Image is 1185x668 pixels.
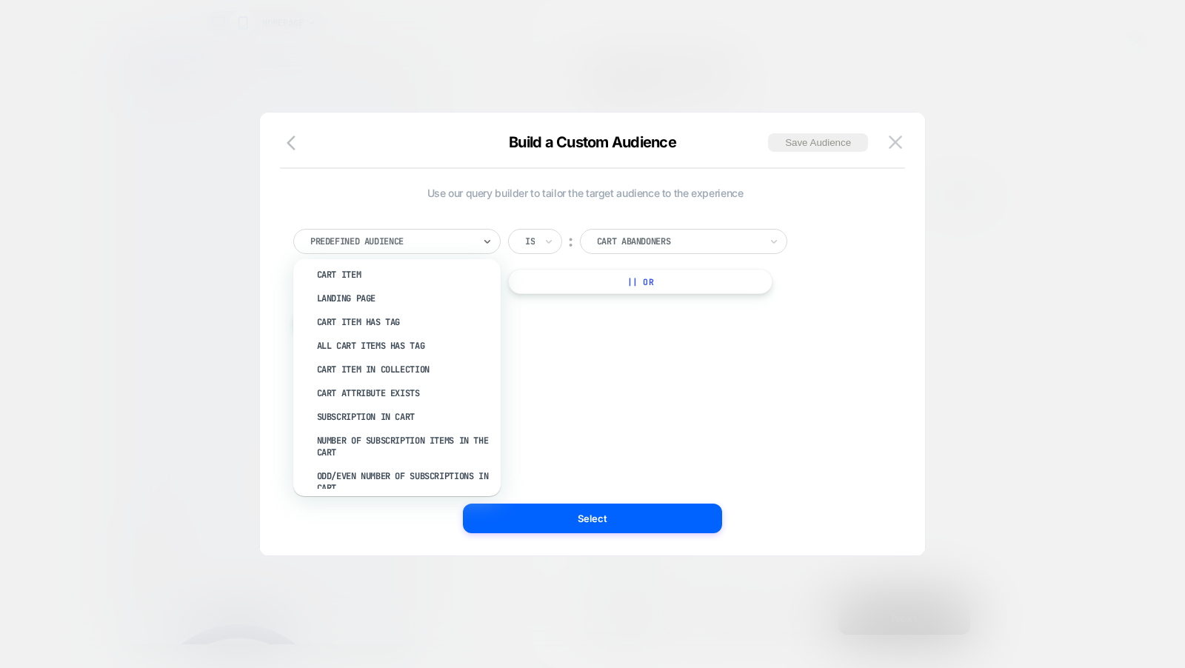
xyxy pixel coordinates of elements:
summary: Menu [24,483,39,546]
span: Use our query builder to tailor the target audience to the experience [293,187,877,199]
button: Save Audience [768,133,868,152]
span: Build a Custom Audience [509,133,676,151]
div: ︰ [564,232,578,252]
span: 0 [278,279,292,293]
button: || Or [508,269,772,294]
button: Cart (empty) [253,281,290,318]
img: close [889,136,902,148]
button: Select [463,504,722,533]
